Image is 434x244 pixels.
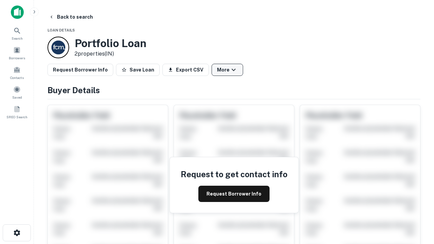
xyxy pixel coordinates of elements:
[47,28,75,32] span: Loan Details
[2,103,32,121] a: SREO Search
[75,50,146,58] p: 2 properties (IN)
[162,64,209,76] button: Export CSV
[12,95,22,100] span: Saved
[400,190,434,222] iframe: Chat Widget
[11,5,24,19] img: capitalize-icon.png
[75,37,146,50] h3: Portfolio Loan
[2,24,32,42] a: Search
[9,55,25,61] span: Borrowers
[198,186,270,202] button: Request Borrower Info
[47,64,113,76] button: Request Borrower Info
[47,84,420,96] h4: Buyer Details
[181,168,288,180] h4: Request to get contact info
[6,114,27,120] span: SREO Search
[212,64,243,76] button: More
[2,44,32,62] a: Borrowers
[116,64,160,76] button: Save Loan
[12,36,23,41] span: Search
[2,83,32,101] a: Saved
[2,63,32,82] a: Contacts
[46,11,96,23] button: Back to search
[10,75,24,80] span: Contacts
